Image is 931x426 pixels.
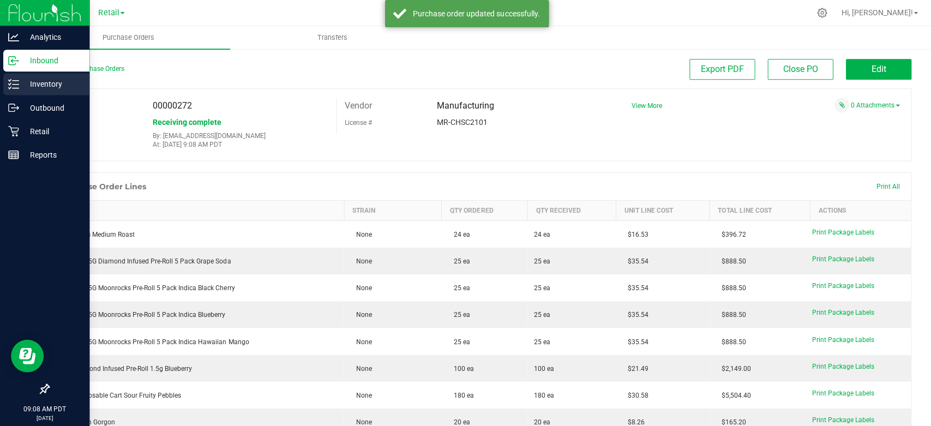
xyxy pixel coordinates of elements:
[8,32,19,43] inline-svg: Analytics
[849,101,898,109] a: 0 Attachments
[621,284,647,291] span: $35.54
[152,131,327,139] p: By: [EMAIL_ADDRESS][DOMAIN_NAME]
[839,8,910,17] span: Hi, [PERSON_NAME]!
[688,59,753,80] button: Export PDF
[49,200,344,220] th: Item
[447,337,469,345] span: 25 ea
[621,391,647,398] span: $30.58
[714,230,744,238] span: $396.72
[56,389,337,399] div: DVJ Disposable Cart Sour Fruity Pebbles
[621,310,647,318] span: $35.54
[526,200,614,220] th: Qty Received
[708,200,808,220] th: Total Line Cost
[810,388,872,396] span: Print Package Labels
[630,102,660,110] a: View More
[8,125,19,136] inline-svg: Retail
[59,182,146,190] h1: Purchase Order Lines
[810,228,872,236] span: Print Package Labels
[8,102,19,113] inline-svg: Outbound
[350,230,371,238] span: None
[699,64,742,74] span: Export PDF
[56,229,337,239] div: Kushcups Medium Roast
[19,101,85,114] p: Outbound
[810,335,872,343] span: Print Package Labels
[447,310,469,318] span: 25 ea
[8,79,19,89] inline-svg: Inventory
[344,98,371,114] label: Vendor
[26,26,230,49] a: Purchase Orders
[714,364,749,371] span: $2,149.00
[813,8,827,18] div: Manage settings
[714,284,744,291] span: $888.50
[810,281,872,289] span: Print Package Labels
[152,140,327,148] p: At: [DATE] 9:08 AM PDT
[56,309,337,319] div: Galaxy 3.5G Moonrocks Pre-Roll 5 Pack Indica Blueberry
[350,417,371,425] span: None
[411,8,539,19] div: Purchase order updated successfully.
[11,339,44,371] iframe: Resource center
[152,118,221,127] span: Receiving complete
[714,391,749,398] span: $5,504.40
[343,200,440,220] th: Strain
[5,403,85,413] p: 09:08 AM PDT
[844,59,909,80] button: Edit
[19,148,85,161] p: Reports
[350,257,371,265] span: None
[436,100,493,111] span: Manufacturing
[533,256,549,266] span: 25 ea
[350,310,371,318] span: None
[230,26,433,49] a: Transfers
[621,417,643,425] span: $8.26
[810,415,872,423] span: Print Package Labels
[8,149,19,160] inline-svg: Reports
[533,336,549,346] span: 25 ea
[350,364,371,371] span: None
[350,391,371,398] span: None
[441,200,526,220] th: Qty Ordered
[152,100,191,111] span: 00000272
[621,230,647,238] span: $16.53
[447,364,473,371] span: 100 ea
[621,364,647,371] span: $21.49
[714,310,744,318] span: $888.50
[447,230,469,238] span: 24 ea
[350,284,371,291] span: None
[714,417,744,425] span: $165.20
[56,256,337,266] div: Galaxy 3.5G Diamond Infused Pre-Roll 5 Pack Grape Soda
[8,55,19,66] inline-svg: Inbound
[533,363,553,373] span: 100 ea
[533,416,549,426] span: 20 ea
[19,124,85,137] p: Retail
[621,337,647,345] span: $35.54
[56,336,337,346] div: Galaxy 3.5G Moonrocks Pre-Roll 5 Pack Indica Hawaiian Mango
[810,255,872,262] span: Print Package Labels
[810,308,872,316] span: Print Package Labels
[533,283,549,292] span: 25 ea
[447,284,469,291] span: 25 ea
[447,391,473,398] span: 180 ea
[533,229,549,239] span: 24 ea
[832,98,847,112] span: Attach a document
[447,257,469,265] span: 25 ea
[19,54,85,67] p: Inbound
[869,64,884,74] span: Edit
[56,283,337,292] div: Galaxy 3.5G Moonrocks Pre-Roll 5 Pack Indica Black Cherry
[447,417,469,425] span: 20 ea
[533,389,553,399] span: 180 ea
[614,200,707,220] th: Unit Line Cost
[56,416,337,426] div: DVJ Gram Gorgon
[344,115,371,131] label: License #
[5,413,85,421] p: [DATE]
[621,257,647,265] span: $35.54
[714,337,744,345] span: $888.50
[350,337,371,345] span: None
[766,59,831,80] button: Close PO
[874,182,898,190] span: Print All
[781,64,816,74] span: Close PO
[19,77,85,91] p: Inventory
[19,31,85,44] p: Analytics
[533,309,549,319] span: 25 ea
[810,362,872,369] span: Print Package Labels
[56,363,337,373] div: MM Diamond Infused Pre-Roll 1.5g Blueberry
